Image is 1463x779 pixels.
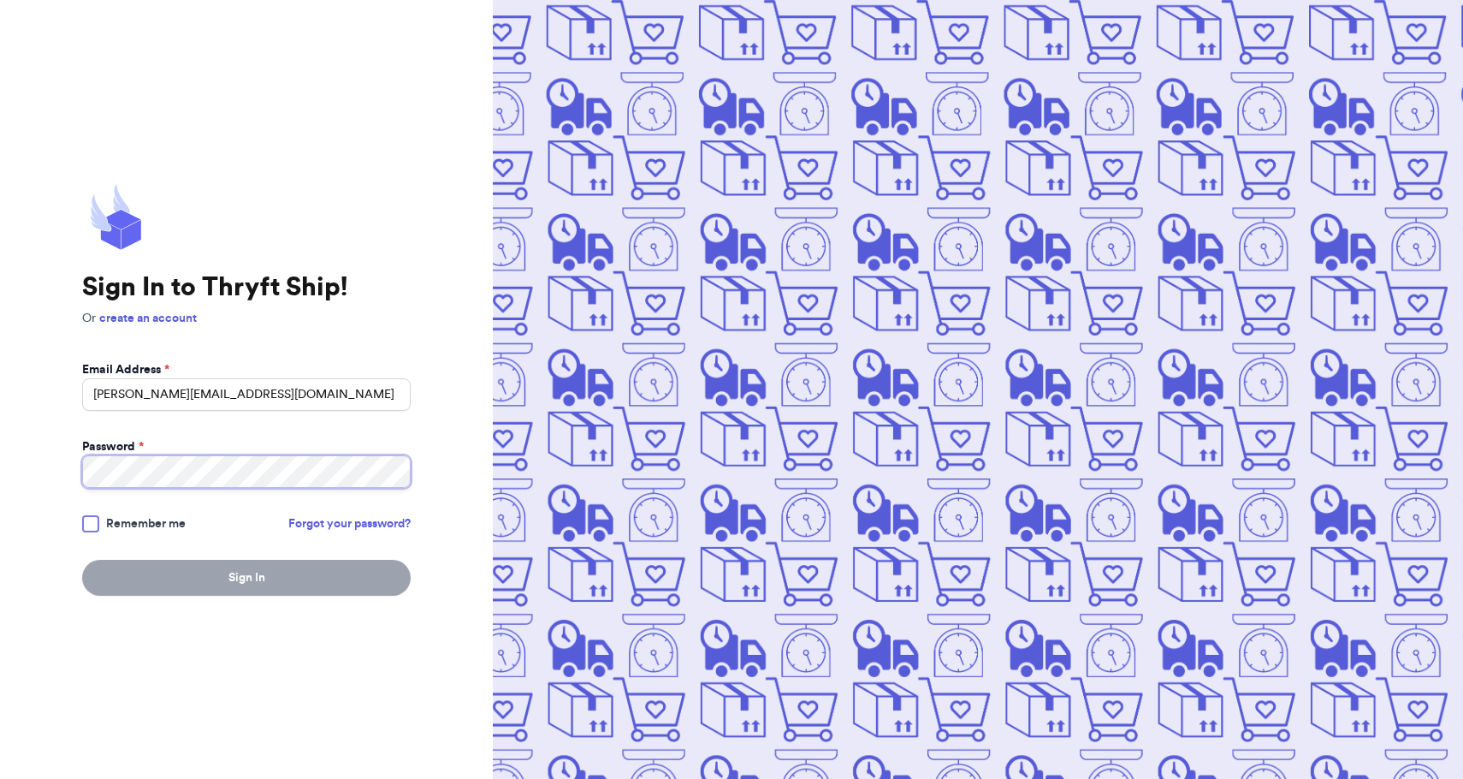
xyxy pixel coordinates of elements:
span: Remember me [106,515,186,532]
button: Sign In [82,560,411,596]
h1: Sign In to Thryft Ship! [82,272,411,303]
a: Forgot your password? [288,515,411,532]
a: create an account [99,312,197,324]
label: Password [82,438,144,455]
label: Email Address [82,361,169,378]
p: Or [82,310,411,327]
